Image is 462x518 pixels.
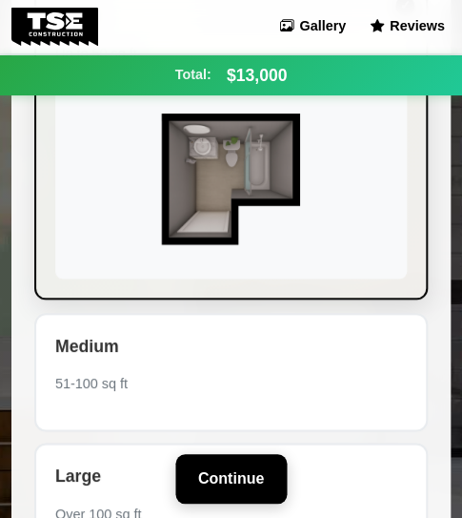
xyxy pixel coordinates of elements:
[55,464,407,488] div: Large
[273,13,352,40] a: Gallery
[175,454,287,504] button: Continue
[55,374,407,395] div: 51-100 sq ft
[11,8,98,46] img: Tse Construction
[227,63,288,88] span: $13,000
[364,13,451,40] a: Reviews
[55,334,407,359] div: Medium
[175,65,211,86] span: Total:
[55,80,407,279] img: Small Bathroom Layout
